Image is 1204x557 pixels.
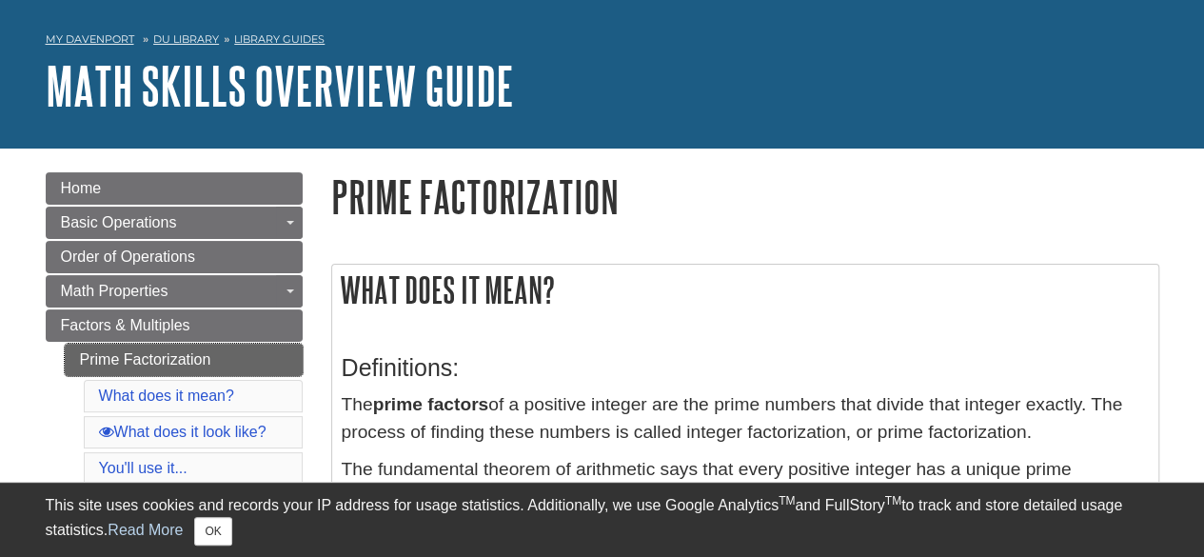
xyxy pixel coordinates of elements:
span: Factors & Multiples [61,317,190,333]
a: Math Skills Overview Guide [46,56,514,115]
span: Home [61,180,102,196]
span: Math Properties [61,283,168,299]
sup: TM [885,494,901,507]
a: Basic Operations [46,207,303,239]
nav: breadcrumb [46,27,1159,57]
a: What does it look like? [99,424,266,440]
a: Prime Factorization [65,344,303,376]
a: What does it mean? [99,388,234,404]
div: This site uses cookies and records your IP address for usage statistics. Additionally, we use Goo... [46,494,1159,546]
a: Order of Operations [46,241,303,273]
a: My Davenport [46,31,134,48]
a: Read More [108,522,183,538]
sup: TM [779,494,795,507]
a: Factors & Multiples [46,309,303,342]
strong: prime factors [373,394,489,414]
h1: Prime Factorization [331,172,1159,221]
a: Home [46,172,303,205]
h3: Definitions: [342,354,1149,382]
h2: What does it mean? [332,265,1158,315]
span: Basic Operations [61,214,177,230]
span: Order of Operations [61,249,195,265]
p: The fundamental theorem of arithmetic says that every positive integer has a unique prime factori... [342,456,1149,511]
a: DU Library [153,32,219,46]
button: Close [194,517,231,546]
p: The of a positive integer are the prime numbers that divide that integer exactly. The process of ... [342,391,1149,447]
a: Library Guides [234,32,325,46]
a: You'll use it... [99,460,188,476]
a: Math Properties [46,275,303,308]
